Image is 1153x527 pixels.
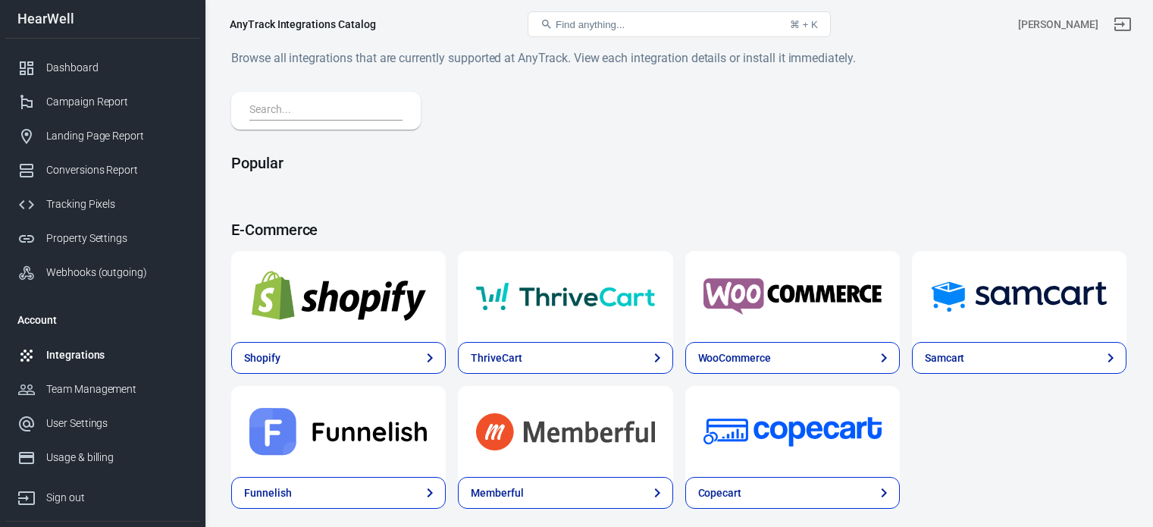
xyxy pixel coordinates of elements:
[46,450,187,466] div: Usage & billing
[46,490,187,506] div: Sign out
[5,406,199,441] a: User Settings
[458,386,672,477] a: Memberful
[249,404,428,459] img: Funnelish
[46,162,187,178] div: Conversions Report
[685,342,900,374] a: WooCommerce
[46,416,187,431] div: User Settings
[46,60,187,76] div: Dashboard
[471,485,524,501] div: Memberful
[5,12,199,26] div: HearWell
[685,477,900,509] a: Copecart
[46,347,187,363] div: Integrations
[244,350,280,366] div: Shopify
[46,196,187,212] div: Tracking Pixels
[5,119,199,153] a: Landing Page Report
[231,154,1126,172] h4: Popular
[458,477,672,509] a: Memberful
[5,338,199,372] a: Integrations
[231,251,446,342] a: Shopify
[249,101,396,121] input: Search...
[698,350,771,366] div: WooCommerce
[231,221,1126,239] h4: E-Commerce
[46,265,187,281] div: Webhooks (outgoing)
[5,475,199,515] a: Sign out
[230,17,376,32] div: AnyTrack Integrations Catalog
[703,404,882,459] img: Copecart
[5,302,199,338] li: Account
[556,19,625,30] span: Find anything...
[912,251,1126,342] a: Samcart
[231,477,446,509] a: Funnelish
[5,153,199,187] a: Conversions Report
[5,441,199,475] a: Usage & billing
[244,485,292,501] div: Funnelish
[471,350,522,366] div: ThriveCart
[458,251,672,342] a: ThriveCart
[5,372,199,406] a: Team Management
[685,386,900,477] a: Copecart
[790,19,818,30] div: ⌘ + K
[698,485,742,501] div: Copecart
[231,386,446,477] a: Funnelish
[5,85,199,119] a: Campaign Report
[5,221,199,256] a: Property Settings
[46,94,187,110] div: Campaign Report
[5,256,199,290] a: Webhooks (outgoing)
[703,269,882,324] img: WooCommerce
[912,342,1126,374] a: Samcart
[1104,6,1141,42] a: Sign out
[231,342,446,374] a: Shopify
[46,231,187,246] div: Property Settings
[528,11,831,37] button: Find anything...⌘ + K
[476,269,654,324] img: ThriveCart
[458,342,672,374] a: ThriveCart
[5,187,199,221] a: Tracking Pixels
[925,350,965,366] div: Samcart
[1018,17,1098,33] div: Account id: BS7ZPrtF
[46,381,187,397] div: Team Management
[476,404,654,459] img: Memberful
[231,49,1126,67] h6: Browse all integrations that are currently supported at AnyTrack. View each integration details o...
[46,128,187,144] div: Landing Page Report
[930,269,1108,324] img: Samcart
[685,251,900,342] a: WooCommerce
[5,51,199,85] a: Dashboard
[249,269,428,324] img: Shopify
